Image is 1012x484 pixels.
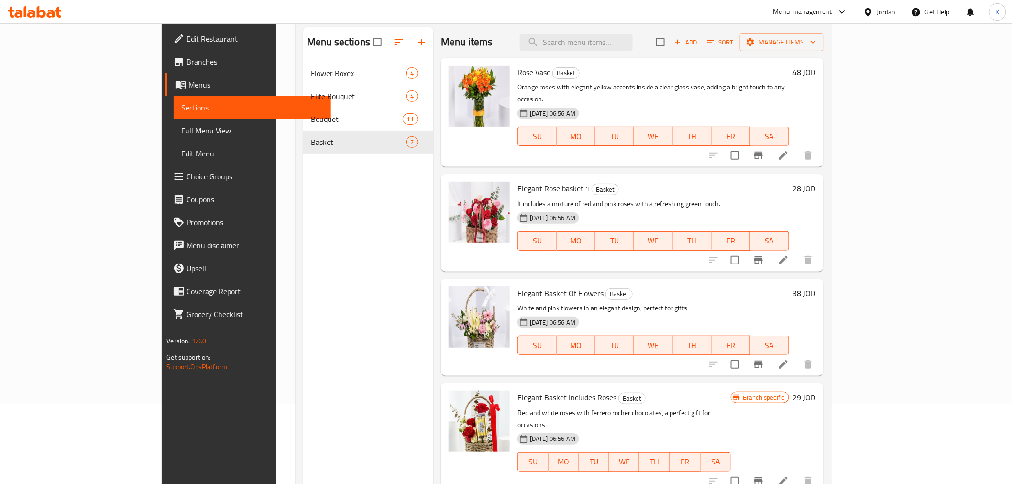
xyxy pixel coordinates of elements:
span: Sort items [701,35,740,50]
span: Sort [707,37,734,48]
span: [DATE] 06:56 AM [526,318,579,327]
span: Basket [311,136,406,148]
span: Basket [553,67,579,78]
button: TH [673,231,712,251]
button: Branch-specific-item [747,353,770,376]
span: [DATE] 06:56 AM [526,434,579,443]
span: FR [674,455,697,469]
span: Rose Vase [517,65,550,79]
span: K [996,7,1000,17]
button: Branch-specific-item [747,249,770,272]
button: TU [579,452,609,472]
button: WE [609,452,640,472]
span: FR [715,130,747,143]
span: MO [552,455,575,469]
button: TU [595,336,634,355]
p: Orange roses with elegant yellow accents inside a clear glass vase, adding a bright touch to any ... [517,81,789,105]
span: SA [704,455,727,469]
p: Red and white roses with ferrero rocher chocolates, a perfect gift for occasions [517,407,731,431]
div: Flower Boxex [311,67,406,79]
span: SA [754,234,785,248]
div: items [406,67,418,79]
div: items [406,90,418,102]
div: Basket [618,393,646,404]
span: Edit Restaurant [187,33,323,44]
span: WE [638,130,669,143]
span: Branch specific [739,393,788,402]
span: WE [638,234,669,248]
span: [DATE] 06:56 AM [526,213,579,222]
span: Select all sections [367,32,387,52]
p: It includes a mixture of red and pink roses with a refreshing green touch. [517,198,789,210]
h2: Menu sections [307,35,370,49]
div: Bouquet11 [303,108,433,131]
span: 4 [407,69,418,78]
span: SA [754,339,785,352]
button: MO [557,336,595,355]
button: TU [595,231,634,251]
a: Edit menu item [778,254,789,266]
button: SA [750,336,789,355]
span: FR [715,339,747,352]
span: Upsell [187,263,323,274]
span: WE [613,455,636,469]
span: MO [561,339,592,352]
h2: Menu items [441,35,493,49]
span: Version: [166,335,190,347]
a: Branches [165,50,330,73]
button: Manage items [740,33,824,51]
span: Elite Bouquet [311,90,406,102]
span: WE [638,339,669,352]
button: SU [517,452,549,472]
span: Basket [592,184,618,195]
button: SA [750,127,789,146]
div: Basket7 [303,131,433,154]
button: FR [712,127,750,146]
span: Grocery Checklist [187,308,323,320]
button: TU [595,127,634,146]
a: Upsell [165,257,330,280]
nav: Menu sections [303,58,433,157]
button: Add section [410,31,433,54]
span: Select section [650,32,671,52]
p: White and pink flowers in an elegant design, perfect for gifts [517,302,789,314]
img: Elegant Rose basket 1 [449,182,510,243]
span: Select to update [725,145,745,165]
span: FR [715,234,747,248]
span: 11 [403,115,418,124]
span: [DATE] 06:56 AM [526,109,579,118]
div: Basket [605,288,633,300]
h6: 29 JOD [793,391,816,404]
button: Sort [705,35,736,50]
span: Full Menu View [181,125,323,136]
span: MO [561,234,592,248]
span: TH [677,234,708,248]
div: Bouquet [311,113,403,125]
h6: 38 JOD [793,286,816,300]
span: Sections [181,102,323,113]
span: SA [754,130,785,143]
button: FR [712,231,750,251]
span: 1.0.0 [192,335,207,347]
img: Elegant Basket Includes Roses [449,391,510,452]
button: delete [797,353,820,376]
span: 4 [407,92,418,101]
span: Menus [188,79,323,90]
button: TH [673,336,712,355]
span: TU [599,339,630,352]
button: TH [639,452,670,472]
span: TH [677,130,708,143]
span: SU [522,130,553,143]
span: TH [677,339,708,352]
a: Edit menu item [778,359,789,370]
a: Edit Restaurant [165,27,330,50]
img: Rose Vase [449,66,510,127]
span: TU [599,234,630,248]
span: Elegant Basket Includes Roses [517,390,616,405]
span: Get support on: [166,351,210,363]
button: FR [712,336,750,355]
button: WE [634,127,673,146]
div: Elite Bouquet4 [303,85,433,108]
